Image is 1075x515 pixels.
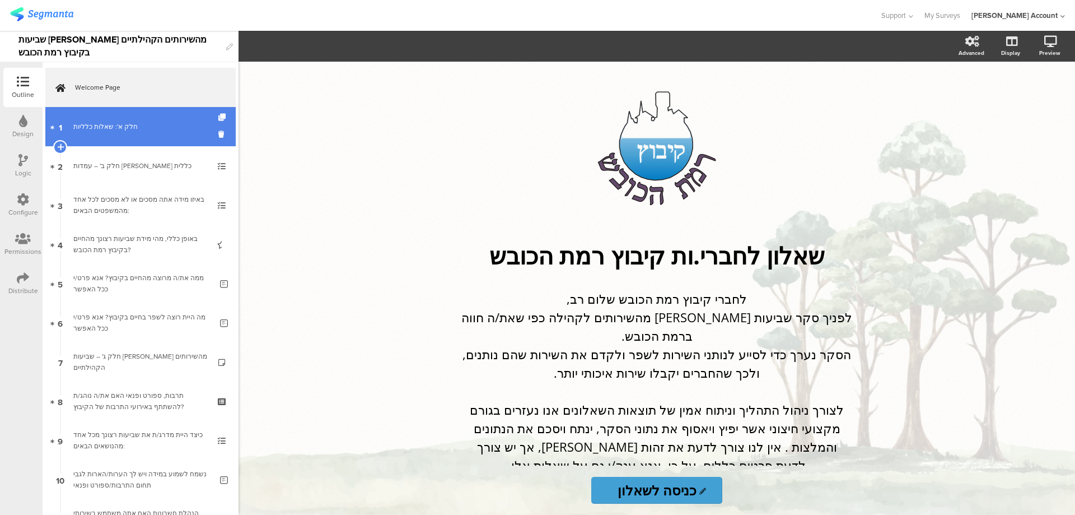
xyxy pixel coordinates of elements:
div: Preview [1039,49,1060,57]
p: שאלון לחברי.ות קיבוץ רמת הכובש [450,239,864,271]
a: 9 כיצד היית מדרג/ת את שביעות רצונך מכל אחד מהנושאים הבאים: [45,421,236,460]
a: 8 תרבות, ספורט ופנאי האם את/ה נוהג/ת להשתתף באירועי התרבות של הקיבוץ? [45,382,236,421]
i: Duplicate [218,114,228,121]
a: 5 ממה את/ה מרוצה מהחיים בקיבוץ? אנא פרט/י ככל האפשר [45,264,236,303]
div: Logic [15,168,31,178]
a: 2 חלק ב' – עמדות [PERSON_NAME] כללית [45,146,236,185]
span: 1 [59,120,62,133]
p: הסקר נערך כדי לסייע לנותני השירות לשפר ולקדם את השירות שהם נותנים, ולכך שהחברים יקבלו שירות איכות... [461,345,853,382]
div: Distribute [8,286,38,296]
div: מה היית רוצה לשפר בחיים בקיבוץ? אנא פרט/י ככל האפשר [73,312,212,334]
div: Design [12,129,34,139]
div: Display [1001,49,1020,57]
div: Outline [12,90,34,100]
a: 6 מה היית רוצה לשפר בחיים בקיבוץ? אנא פרט/י ככל האפשר [45,303,236,342]
a: Welcome Page [45,68,236,107]
p: לפניך סקר שביעות [PERSON_NAME] מהשירותים לקהילה כפי שאת/ה חווה ברמת הכובש. [461,308,853,345]
span: 5 [58,277,63,290]
div: [PERSON_NAME] Account [971,10,1058,21]
a: 10 נשמח לשמוע במידה ויש לך הערות/הארות לגבי תחום התרבות/ספורט ופנאי [45,460,236,499]
div: ממה את/ה מרוצה מהחיים בקיבוץ? אנא פרט/י ככל האפשר [73,272,212,295]
div: נשמח לשמוע במידה ויש לך הערות/הארות לגבי תחום התרבות/ספורט ופנאי [73,468,212,491]
a: 7 חלק ג' – שביעות [PERSON_NAME] מהשירותים הקהילתיים [45,342,236,382]
span: Welcome Page [75,82,218,93]
span: 6 [58,317,63,329]
img: segmanta logo [10,7,73,21]
a: 4 באופן כללי, מהי מידת שביעות רצונך מהחיים בקיבוץ רמת הכובש? [45,225,236,264]
div: חלק א': שאלות כלליות [73,121,207,132]
span: Support [881,10,906,21]
p: לחברי קיבוץ רמת הכובש שלום רב, [461,290,853,308]
div: Advanced [959,49,984,57]
span: 10 [56,474,64,486]
div: תרבות, ספורט ופנאי האם את/ה נוהג/ת להשתתף באירועי התרבות של הקיבוץ? [73,390,207,412]
span: 3 [58,199,63,211]
div: באופן כללי, מהי מידת שביעות רצונך מהחיים בקיבוץ רמת הכובש? [73,233,207,256]
span: 2 [58,160,63,172]
div: כיצד היית מדרג/ת את שביעות רצונך מכל אחד מהנושאים הבאים: [73,429,207,452]
span: 8 [58,395,63,407]
div: חלק ג' – שביעות רצון מהשירותים הקהילתיים [73,351,207,373]
a: 3 באיזו מידה אתה מסכים או לא מסכים לכל אחד מהמשפטים הבאים: [45,185,236,225]
div: באיזו מידה אתה מסכים או לא מסכים לכל אחד מהמשפטים הבאים: [73,194,207,216]
p: לצורך ניהול התהליך וניתוח אמין של תוצאות השאלונים אנו נעזרים בגורם מקצועי חיצוני אשר יפיץ ויאסוף ... [461,401,853,475]
div: Configure [8,207,38,217]
span: 7 [58,356,63,368]
div: חלק ב' – עמדות ושביעות רצון כללית [73,160,207,171]
span: 9 [58,434,63,447]
div: שביעות [PERSON_NAME] מהשירותים הקהילתיים בקיבוץ רמת הכובש [18,31,221,62]
i: Delete [218,129,228,140]
span: 4 [58,238,63,250]
input: Start [591,477,722,504]
a: 1 חלק א': שאלות כלליות [45,107,236,146]
div: Permissions [4,247,41,257]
